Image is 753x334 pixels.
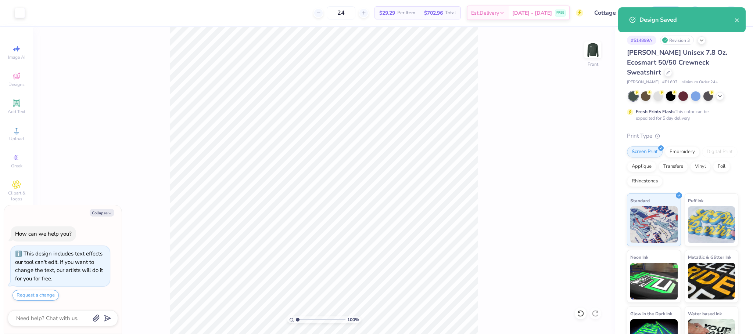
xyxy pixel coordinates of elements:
img: Puff Ink [688,206,735,243]
button: Request a change [12,290,59,301]
span: Neon Ink [630,253,648,261]
span: Water based Ink [688,310,722,317]
span: $702.96 [424,9,443,17]
img: Neon Ink [630,263,678,299]
input: – – [327,6,355,19]
button: close [735,15,740,24]
input: Untitled Design [589,6,643,20]
span: Image AI [8,54,25,60]
span: 100 % [347,316,359,323]
span: Add Text [8,109,25,115]
span: Est. Delivery [471,9,499,17]
span: FREE [556,10,564,15]
span: Upload [9,136,24,142]
span: Clipart & logos [4,190,29,202]
div: This design includes text effects our tool can't edit. If you want to change the text, our artist... [15,250,103,282]
span: Glow in the Dark Ink [630,310,672,317]
div: Design Saved [639,15,735,24]
span: Per Item [397,9,415,17]
span: Greek [11,163,22,169]
span: Metallic & Glitter Ink [688,253,731,261]
button: Collapse [90,209,114,217]
span: [DATE] - [DATE] [512,9,552,17]
div: How can we help you? [15,230,72,237]
img: Metallic & Glitter Ink [688,263,735,299]
span: $29.29 [379,9,395,17]
span: Designs [8,81,25,87]
span: Total [445,9,456,17]
img: Standard [630,206,678,243]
